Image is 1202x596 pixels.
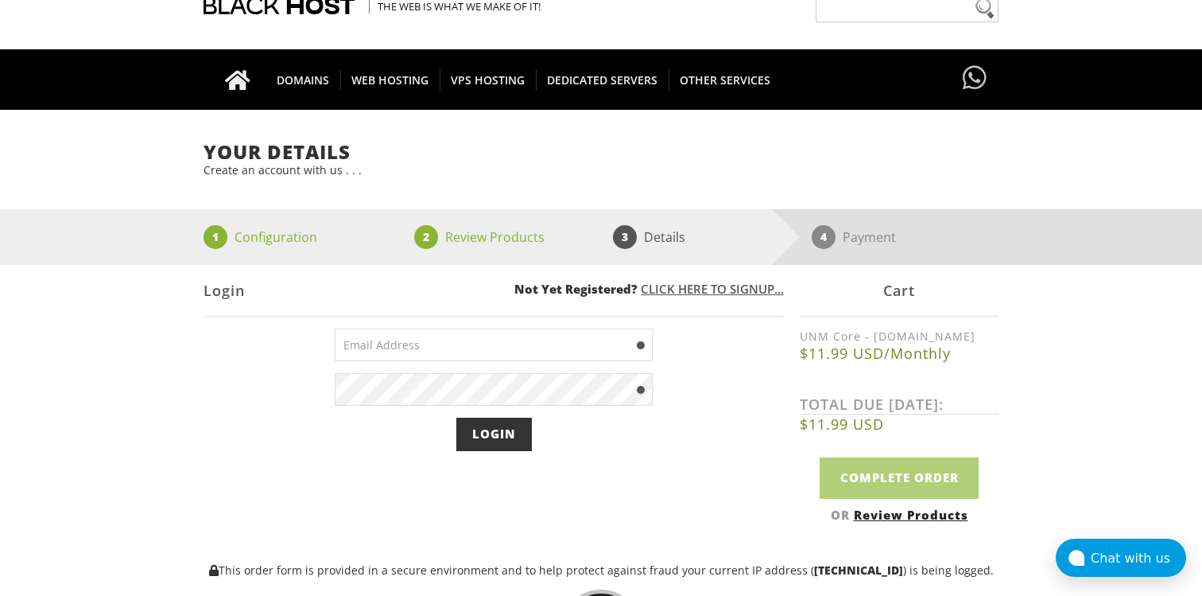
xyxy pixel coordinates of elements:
[204,162,998,177] p: Create an account with us . . .
[644,225,685,249] p: Details
[669,49,781,110] a: OTHER SERVICES
[843,225,896,249] p: Payment
[820,458,979,498] input: Complete Order
[641,281,784,297] a: Click here to signup...
[440,69,537,91] span: VPS HOSTING
[440,49,537,110] a: VPS HOSTING
[204,142,998,162] h1: Your Details
[959,49,991,108] a: Have questions?
[209,49,266,110] a: Go to homepage
[800,415,998,434] b: $11.99 USD
[1056,539,1186,577] button: Chat with us
[814,563,903,578] strong: [TECHNICAL_ID]
[854,507,968,523] a: Review Products
[613,225,637,249] span: 3
[266,69,341,91] span: DOMAINS
[204,225,227,249] span: 1
[235,225,317,249] p: Configuration
[445,225,545,249] p: Review Products
[536,49,669,110] a: DEDICATED SERVERS
[414,225,438,249] span: 2
[456,418,532,450] input: Login
[266,49,341,110] a: DOMAINS
[800,507,998,523] div: OR
[204,563,998,578] p: This order form is provided in a secure environment and to help protect against fraud your curren...
[669,69,781,91] span: OTHER SERVICES
[812,225,836,249] span: 4
[1091,551,1186,566] div: Chat with us
[800,395,998,415] label: TOTAL DUE [DATE]:
[514,281,638,297] strong: Not Yet Registered?
[335,329,653,361] input: Email Address
[204,265,784,317] div: Login
[800,265,998,317] div: Cart
[800,329,998,344] label: UNM Core - [DOMAIN_NAME]
[536,69,669,91] span: DEDICATED SERVERS
[340,49,440,110] a: WEB HOSTING
[800,344,998,363] b: $11.99 USD/Monthly
[340,69,440,91] span: WEB HOSTING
